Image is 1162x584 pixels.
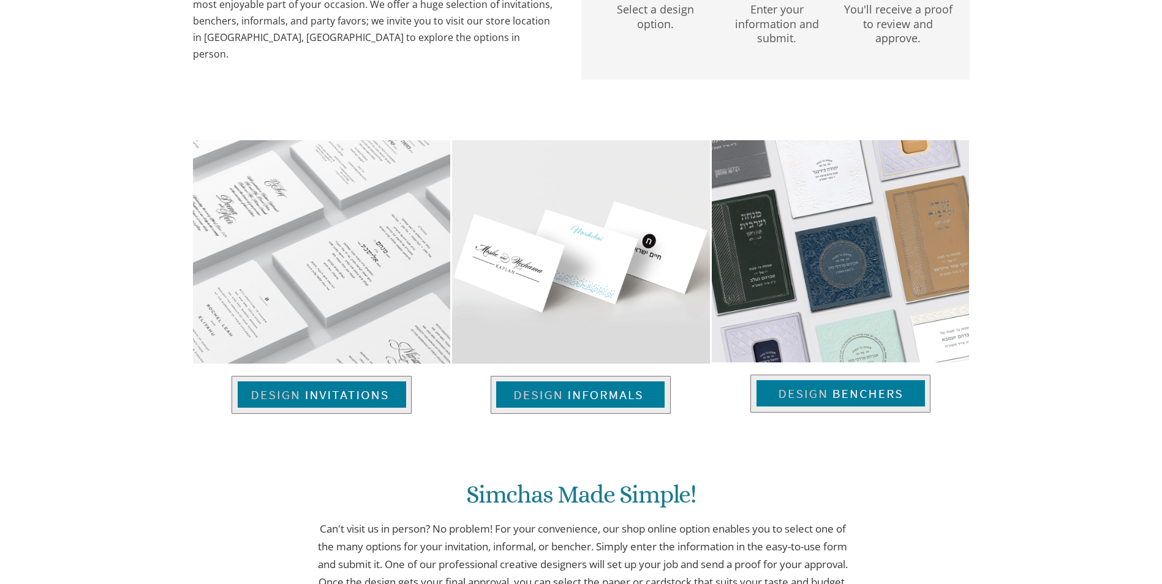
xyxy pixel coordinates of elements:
h1: Simchas Made Simple! [310,481,853,517]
